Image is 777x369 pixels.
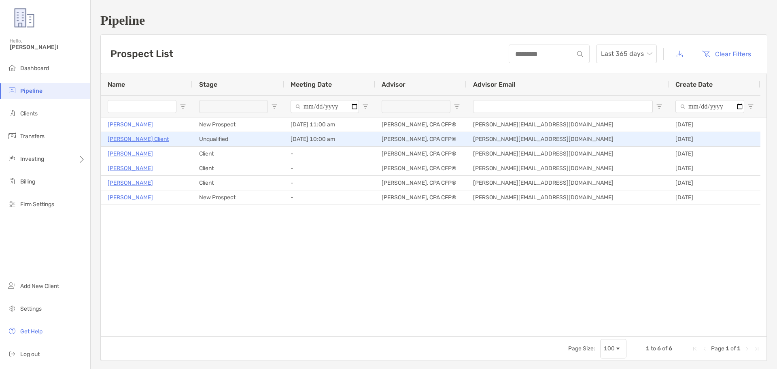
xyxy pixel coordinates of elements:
img: billing icon [7,176,17,186]
img: logout icon [7,349,17,358]
div: [DATE] [669,117,760,132]
span: Firm Settings [20,201,54,208]
a: [PERSON_NAME] Client [108,134,169,144]
button: Open Filter Menu [180,103,186,110]
span: 1 [737,345,741,352]
a: [PERSON_NAME] [108,149,153,159]
button: Open Filter Menu [656,103,662,110]
img: Zoe Logo [10,3,39,32]
div: [PERSON_NAME], CPA CFP® [375,147,467,161]
span: Stage [199,81,217,88]
span: Advisor Email [473,81,515,88]
span: Clients [20,110,38,117]
div: [DATE] [669,147,760,161]
button: Open Filter Menu [454,103,460,110]
div: Unqualified [193,132,284,146]
div: - [284,161,375,175]
div: [PERSON_NAME], CPA CFP® [375,132,467,146]
img: investing icon [7,154,17,163]
div: New Prospect [193,117,284,132]
span: Meeting Date [291,81,332,88]
span: 1 [646,345,650,352]
span: 6 [657,345,661,352]
span: Settings [20,305,42,312]
button: Open Filter Menu [271,103,278,110]
div: Next Page [744,346,750,352]
button: Open Filter Menu [747,103,754,110]
span: [PERSON_NAME]! [10,44,85,51]
div: - [284,176,375,190]
div: Client [193,176,284,190]
span: Add New Client [20,283,59,290]
div: Client [193,147,284,161]
button: Open Filter Menu [362,103,369,110]
div: [DATE] [669,190,760,205]
h3: Prospect List [110,48,173,60]
img: firm-settings icon [7,199,17,209]
div: [PERSON_NAME][EMAIL_ADDRESS][DOMAIN_NAME] [467,176,669,190]
img: transfers icon [7,131,17,141]
span: Last 365 days [601,45,652,63]
span: Investing [20,156,44,162]
img: settings icon [7,303,17,313]
div: First Page [692,346,698,352]
div: [DATE] 10:00 am [284,132,375,146]
div: 100 [604,345,615,352]
span: Dashboard [20,65,49,72]
div: [PERSON_NAME][EMAIL_ADDRESS][DOMAIN_NAME] [467,161,669,175]
input: Name Filter Input [108,100,176,113]
span: Page [711,345,724,352]
span: of [662,345,667,352]
span: Name [108,81,125,88]
div: Last Page [754,346,760,352]
span: Advisor [382,81,405,88]
div: Client [193,161,284,175]
div: [PERSON_NAME][EMAIL_ADDRESS][DOMAIN_NAME] [467,147,669,161]
button: Clear Filters [696,45,757,63]
div: [PERSON_NAME][EMAIL_ADDRESS][DOMAIN_NAME] [467,190,669,205]
div: [DATE] [669,132,760,146]
div: - [284,190,375,205]
img: pipeline icon [7,85,17,95]
img: get-help icon [7,326,17,336]
div: [DATE] 11:00 am [284,117,375,132]
div: [PERSON_NAME], CPA CFP® [375,176,467,190]
span: Billing [20,178,35,185]
h1: Pipeline [100,13,767,28]
div: [DATE] [669,176,760,190]
img: add_new_client icon [7,281,17,290]
span: to [651,345,656,352]
img: input icon [577,51,583,57]
span: of [730,345,736,352]
div: [PERSON_NAME], CPA CFP® [375,161,467,175]
span: Transfers [20,133,45,140]
div: [PERSON_NAME], CPA CFP® [375,190,467,205]
div: Previous Page [701,346,708,352]
div: [DATE] [669,161,760,175]
span: Pipeline [20,87,42,94]
div: New Prospect [193,190,284,205]
input: Advisor Email Filter Input [473,100,653,113]
a: [PERSON_NAME] [108,163,153,173]
div: Page Size [600,339,626,358]
span: 1 [726,345,729,352]
div: Page Size: [568,345,595,352]
span: 6 [669,345,672,352]
span: Log out [20,351,40,358]
img: dashboard icon [7,63,17,73]
input: Create Date Filter Input [675,100,744,113]
a: [PERSON_NAME] [108,192,153,203]
span: Get Help [20,328,42,335]
a: [PERSON_NAME] [108,119,153,130]
a: [PERSON_NAME] [108,178,153,188]
div: - [284,147,375,161]
div: [PERSON_NAME][EMAIL_ADDRESS][DOMAIN_NAME] [467,132,669,146]
img: clients icon [7,108,17,118]
input: Meeting Date Filter Input [291,100,359,113]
